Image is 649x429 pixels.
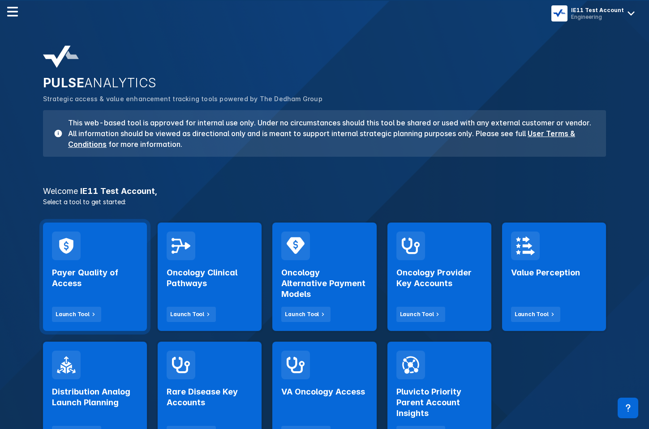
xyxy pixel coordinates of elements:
p: Strategic access & value enhancement tracking tools powered by The Dedham Group [43,94,606,104]
div: IE11 Test Account [571,7,624,13]
span: ANALYTICS [84,75,157,90]
div: Launch Tool [515,310,549,318]
a: Payer Quality of AccessLaunch Tool [43,223,147,331]
h3: This web-based tool is approved for internal use only. Under no circumstances should this tool be... [63,117,595,150]
div: Launch Tool [170,310,204,318]
a: Oncology Alternative Payment ModelsLaunch Tool [272,223,376,331]
h2: Payer Quality of Access [52,267,138,289]
h2: Oncology Clinical Pathways [167,267,253,289]
div: Launch Tool [56,310,90,318]
img: menu--horizontal.svg [7,6,18,17]
a: Value PerceptionLaunch Tool [502,223,606,331]
a: Oncology Clinical PathwaysLaunch Tool [158,223,262,331]
h2: VA Oncology Access [281,386,365,397]
h2: PULSE [43,75,606,90]
div: Launch Tool [400,310,434,318]
button: Launch Tool [52,307,101,322]
button: Launch Tool [511,307,560,322]
div: Launch Tool [285,310,319,318]
div: Engineering [571,13,624,20]
h2: Oncology Alternative Payment Models [281,267,367,300]
span: Welcome [43,186,78,196]
h2: Distribution Analog Launch Planning [52,386,138,408]
p: Select a tool to get started: [38,197,611,206]
button: Launch Tool [167,307,216,322]
h2: Oncology Provider Key Accounts [396,267,482,289]
h2: Rare Disease Key Accounts [167,386,253,408]
h2: Value Perception [511,267,580,278]
a: Oncology Provider Key AccountsLaunch Tool [387,223,491,331]
button: Launch Tool [396,307,446,322]
h2: Pluvicto Priority Parent Account Insights [396,386,482,419]
button: Launch Tool [281,307,331,322]
img: menu button [553,7,566,20]
div: Contact Support [618,398,638,418]
img: pulse-analytics-logo [43,46,79,68]
h3: IE11 Test Account , [38,187,611,195]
